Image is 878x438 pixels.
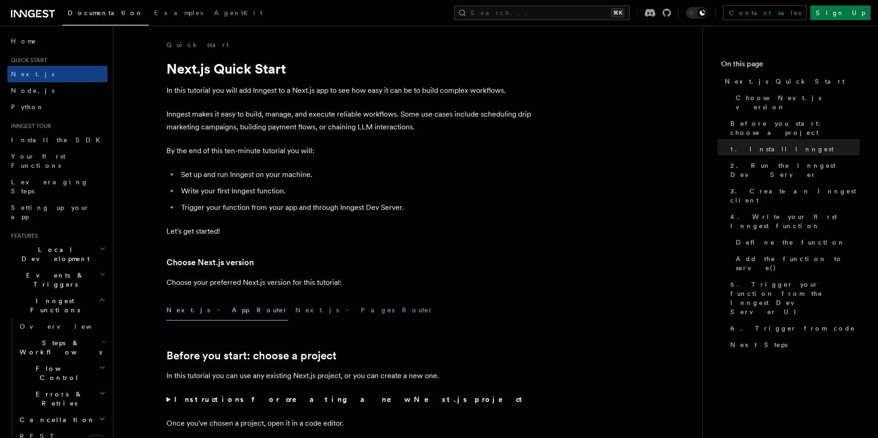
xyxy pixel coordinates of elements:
[7,245,100,263] span: Local Development
[166,40,229,49] a: Quick start
[727,320,860,337] a: 6. Trigger from code
[611,8,624,17] kbd: ⌘K
[732,234,860,251] a: Define the function
[166,60,532,77] h1: Next.js Quick Start
[725,77,845,86] span: Next.js Quick Start
[730,340,787,349] span: Next Steps
[727,141,860,157] a: 1. Install Inngest
[16,386,107,411] button: Errors & Retries
[166,256,254,269] a: Choose Next.js version
[16,415,95,424] span: Cancellation
[7,66,107,82] a: Next.js
[730,119,860,137] span: Before you start: choose a project
[7,33,107,49] a: Home
[11,103,44,111] span: Python
[166,349,337,362] a: Before you start: choose a project
[166,369,532,382] p: In this tutorial you can use any existing Next.js project, or you can create a new one.
[16,411,107,428] button: Cancellation
[166,276,532,289] p: Choose your preferred Next.js version for this tutorial:
[11,178,88,195] span: Leveraging Steps
[723,5,807,20] a: Contact sales
[178,201,532,214] li: Trigger your function from your app and through Inngest Dev Server.
[11,37,37,46] span: Home
[7,132,107,148] a: Install the SDK
[16,338,102,357] span: Steps & Workflows
[166,84,532,97] p: In this tutorial you will add Inngest to a Next.js app to see how easy it can be to build complex...
[730,212,860,230] span: 4. Write your first Inngest function
[7,57,47,64] span: Quick start
[7,199,107,225] a: Setting up your app
[166,144,532,157] p: By the end of this ten-minute tutorial you will:
[727,157,860,183] a: 2. Run the Inngest Dev Server
[11,153,65,169] span: Your first Functions
[16,360,107,386] button: Flow Control
[727,276,860,320] a: 5. Trigger your function from the Inngest Dev Server UI
[721,73,860,90] a: Next.js Quick Start
[730,144,834,154] span: 1. Install Inngest
[7,232,38,240] span: Features
[11,136,106,144] span: Install the SDK
[736,93,860,112] span: Choose Next.js version
[7,241,107,267] button: Local Development
[732,251,860,276] a: Add the function to serve()
[149,3,209,25] a: Examples
[730,324,855,333] span: 6. Trigger from code
[154,9,203,16] span: Examples
[686,7,708,18] button: Toggle dark mode
[727,115,860,141] a: Before you start: choose a project
[166,225,532,238] p: Let's get started!
[11,204,90,220] span: Setting up your app
[16,318,107,335] a: Overview
[166,417,532,430] p: Once you've chosen a project, open it in a code editor.
[7,293,107,318] button: Inngest Functions
[20,323,114,330] span: Overview
[166,300,288,320] button: Next.js - App Router
[7,174,107,199] a: Leveraging Steps
[7,271,100,289] span: Events & Triggers
[11,87,54,94] span: Node.js
[732,90,860,115] a: Choose Next.js version
[810,5,871,20] a: Sign Up
[7,99,107,115] a: Python
[62,3,149,26] a: Documentation
[16,390,99,408] span: Errors & Retries
[178,185,532,198] li: Write your first Inngest function.
[166,108,532,134] p: Inngest makes it easy to build, manage, and execute reliable workflows. Some use cases include sc...
[174,395,526,404] strong: Instructions for creating a new Next.js project
[214,9,262,16] span: AgentKit
[295,300,434,320] button: Next.js - Pages Router
[727,337,860,353] a: Next Steps
[7,296,99,315] span: Inngest Functions
[7,123,51,130] span: Inngest tour
[721,59,860,73] h4: On this page
[16,364,99,382] span: Flow Control
[68,9,143,16] span: Documentation
[454,5,630,20] button: Search...⌘K
[736,238,845,247] span: Define the function
[727,183,860,208] a: 3. Create an Inngest client
[7,148,107,174] a: Your first Functions
[730,280,860,316] span: 5. Trigger your function from the Inngest Dev Server UI
[11,70,54,78] span: Next.js
[209,3,268,25] a: AgentKit
[7,267,107,293] button: Events & Triggers
[166,393,532,406] summary: Instructions for creating a new Next.js project
[730,187,860,205] span: 3. Create an Inngest client
[7,82,107,99] a: Node.js
[16,335,107,360] button: Steps & Workflows
[727,208,860,234] a: 4. Write your first Inngest function
[178,168,532,181] li: Set up and run Inngest on your machine.
[730,161,860,179] span: 2. Run the Inngest Dev Server
[736,254,860,272] span: Add the function to serve()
